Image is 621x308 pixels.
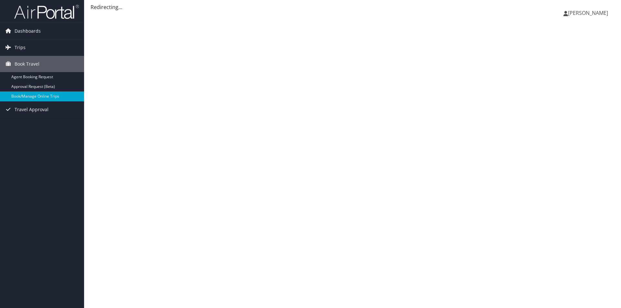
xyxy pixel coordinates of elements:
[563,3,615,23] a: [PERSON_NAME]
[91,3,615,11] div: Redirecting...
[14,4,79,19] img: airportal-logo.png
[15,56,39,72] span: Book Travel
[15,101,49,118] span: Travel Approval
[15,23,41,39] span: Dashboards
[568,9,608,16] span: [PERSON_NAME]
[15,39,26,56] span: Trips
